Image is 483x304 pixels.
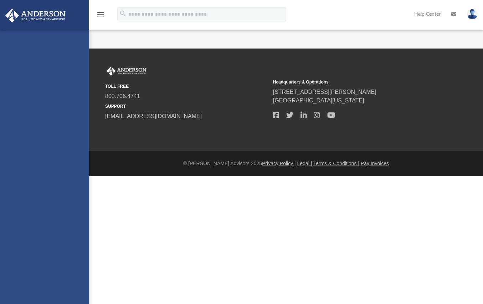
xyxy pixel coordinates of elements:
a: menu [96,14,105,19]
a: Legal | [297,161,312,166]
a: [STREET_ADDRESS][PERSON_NAME] [273,89,376,95]
small: SUPPORT [105,103,268,110]
img: Anderson Advisors Platinum Portal [105,66,148,76]
img: User Pic [467,9,478,19]
i: menu [96,10,105,19]
small: TOLL FREE [105,83,268,90]
small: Headquarters & Operations [273,79,436,85]
a: Terms & Conditions | [313,161,359,166]
a: Pay Invoices [361,161,389,166]
a: 800.706.4741 [105,93,140,99]
img: Anderson Advisors Platinum Portal [3,9,68,22]
div: © [PERSON_NAME] Advisors 2025 [89,160,483,167]
a: [GEOGRAPHIC_DATA][US_STATE] [273,97,364,103]
i: search [119,10,127,17]
a: Privacy Policy | [262,161,296,166]
a: [EMAIL_ADDRESS][DOMAIN_NAME] [105,113,202,119]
